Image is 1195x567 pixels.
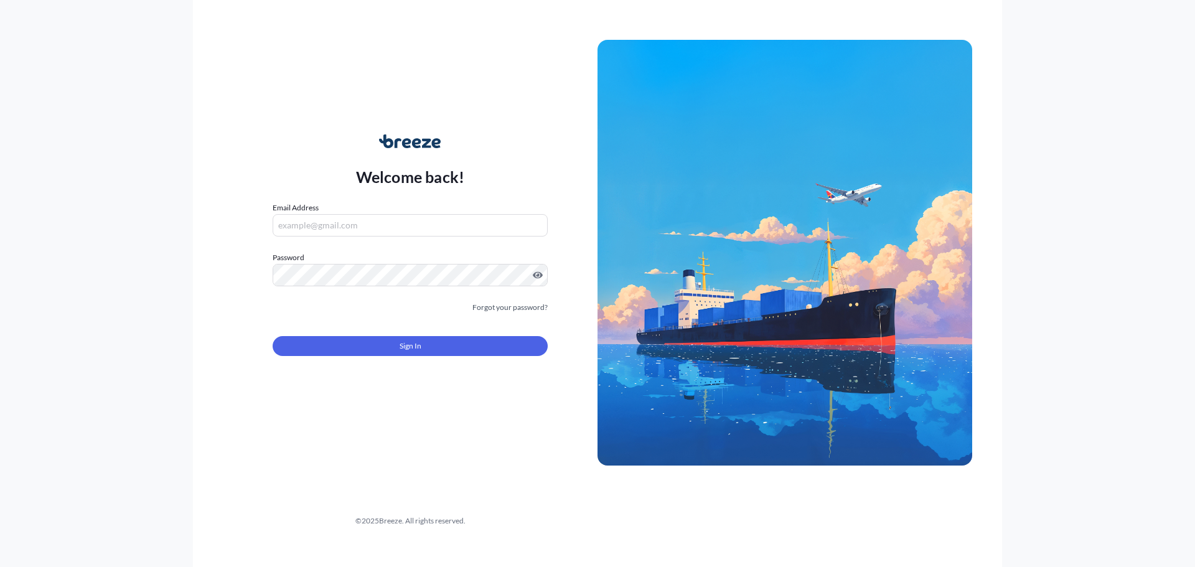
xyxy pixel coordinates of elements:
img: Ship illustration [597,40,972,466]
button: Sign In [273,336,548,356]
input: example@gmail.com [273,214,548,237]
button: Show password [533,270,543,280]
a: Forgot your password? [472,301,548,314]
div: © 2025 Breeze. All rights reserved. [223,515,597,527]
label: Email Address [273,202,319,214]
label: Password [273,251,548,264]
p: Welcome back! [356,167,465,187]
span: Sign In [400,340,421,352]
